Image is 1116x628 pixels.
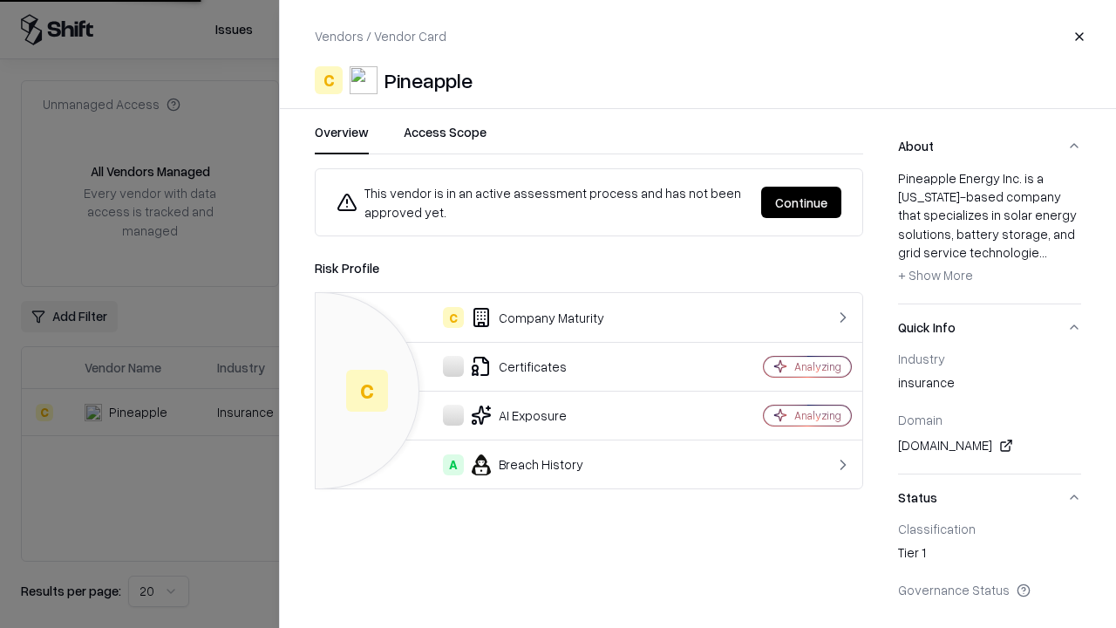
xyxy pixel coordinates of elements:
[330,356,703,377] div: Certificates
[330,307,703,328] div: Company Maturity
[898,304,1081,351] button: Quick Info
[443,454,464,475] div: A
[794,359,841,374] div: Analyzing
[443,307,464,328] div: C
[315,27,446,45] p: Vendors / Vendor Card
[384,66,473,94] div: Pineapple
[898,373,1081,398] div: insurance
[898,262,973,290] button: + Show More
[898,412,1081,427] div: Domain
[1039,244,1047,260] span: ...
[315,123,369,154] button: Overview
[898,543,1081,568] div: Tier 1
[898,474,1081,521] button: Status
[346,370,388,412] div: C
[898,267,973,283] span: + Show More
[315,66,343,94] div: C
[330,454,703,475] div: Breach History
[898,169,1081,290] div: Pineapple Energy Inc. is a [US_STATE]-based company that specializes in solar energy solutions, b...
[350,66,378,94] img: Pineapple
[898,582,1081,597] div: Governance Status
[315,257,863,278] div: Risk Profile
[898,435,1081,456] div: [DOMAIN_NAME]
[337,183,747,222] div: This vendor is in an active assessment process and has not been approved yet.
[404,123,487,154] button: Access Scope
[898,521,1081,536] div: Classification
[330,405,703,426] div: AI Exposure
[898,123,1081,169] button: About
[898,351,1081,474] div: Quick Info
[898,351,1081,366] div: Industry
[794,408,841,423] div: Analyzing
[761,187,841,218] button: Continue
[898,169,1081,304] div: About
